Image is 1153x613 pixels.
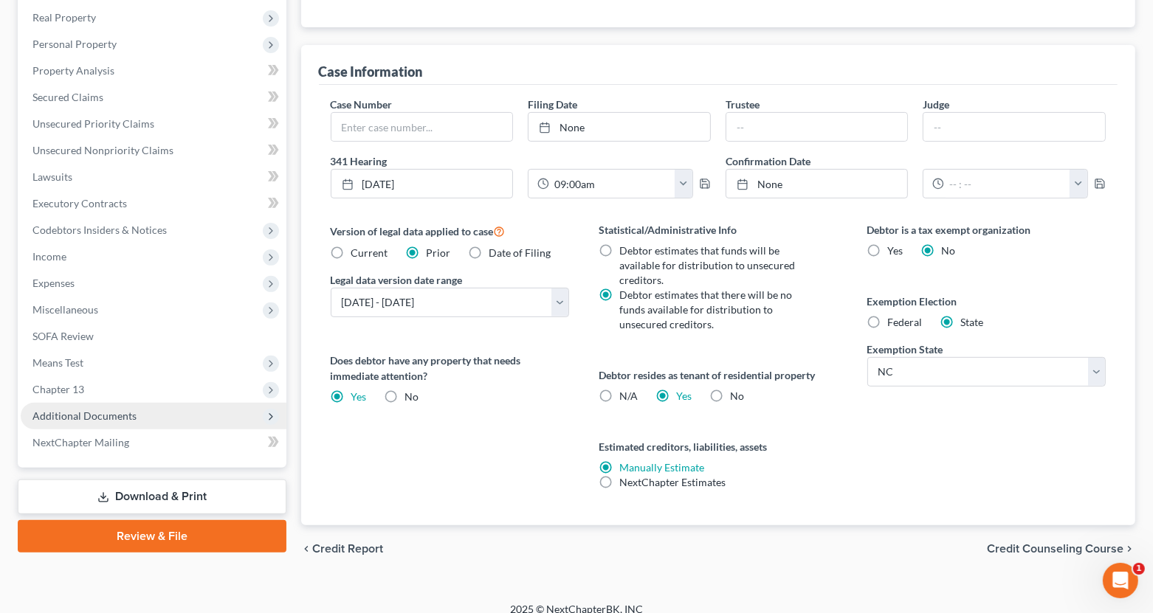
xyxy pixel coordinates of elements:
span: 1 [1133,563,1145,575]
label: Trustee [726,97,760,112]
span: Means Test [32,356,83,369]
a: SOFA Review [21,323,286,350]
span: Federal [888,316,923,328]
span: NextChapter Mailing [32,436,129,449]
label: Filing Date [528,97,577,112]
label: Confirmation Date [718,153,1113,169]
a: Secured Claims [21,84,286,111]
span: Additional Documents [32,409,137,422]
label: Estimated creditors, liabilities, assets [599,439,838,454]
span: Income [32,250,66,263]
span: Lawsuits [32,170,72,183]
span: Credit Counseling Course [987,543,1123,555]
button: chevron_left Credit Report [301,543,384,555]
a: Unsecured Priority Claims [21,111,286,137]
button: Credit Counseling Course chevron_right [987,543,1135,555]
span: Prior [427,246,451,259]
a: Property Analysis [21,58,286,84]
span: No [942,244,956,257]
span: Yes [888,244,904,257]
label: Judge [923,97,949,112]
a: Yes [351,390,367,403]
span: Expenses [32,277,75,289]
i: chevron_right [1123,543,1135,555]
label: Legal data version date range [331,272,463,288]
span: Unsecured Priority Claims [32,117,154,130]
label: Debtor resides as tenant of residential property [599,367,838,383]
span: Date of Filing [489,246,551,259]
span: N/A [619,389,638,402]
a: Yes [676,389,692,402]
span: Debtor estimates that funds will be available for distribution to unsecured creditors. [619,244,795,286]
a: Unsecured Nonpriority Claims [21,137,286,164]
label: Debtor is a tax exempt organization [867,222,1106,238]
label: Exemption Election [867,294,1106,309]
input: -- : -- [944,170,1070,198]
input: -- [726,113,908,141]
input: Enter case number... [331,113,513,141]
span: Credit Report [313,543,384,555]
iframe: Intercom live chat [1103,563,1138,598]
span: Codebtors Insiders & Notices [32,224,167,236]
a: None [726,170,908,198]
label: 341 Hearing [323,153,718,169]
label: Statistical/Administrative Info [599,222,838,238]
span: Miscellaneous [32,303,98,316]
a: NextChapter Mailing [21,429,286,456]
span: SOFA Review [32,330,94,342]
span: NextChapter Estimates [619,476,726,488]
span: No [405,390,419,403]
i: chevron_left [301,543,313,555]
a: Download & Print [18,479,286,514]
span: Real Property [32,11,96,24]
a: None [529,113,710,141]
span: Debtor estimates that there will be no funds available for distribution to unsecured creditors. [619,288,792,330]
input: -- : -- [549,170,675,198]
input: -- [923,113,1105,141]
div: Case Information [319,63,423,80]
a: [DATE] [331,170,513,198]
span: Personal Property [32,38,117,50]
a: Executory Contracts [21,190,286,217]
span: Unsecured Nonpriority Claims [32,144,173,156]
label: Case Number [331,97,393,112]
label: Does debtor have any property that needs immediate attention? [331,353,570,384]
label: Version of legal data applied to case [331,222,570,240]
span: State [961,316,984,328]
a: Review & File [18,520,286,553]
span: Executory Contracts [32,197,127,209]
a: Manually Estimate [619,461,704,474]
a: Lawsuits [21,164,286,190]
span: Current [351,246,388,259]
span: Chapter 13 [32,383,84,395]
span: Property Analysis [32,64,114,77]
label: Exemption State [867,342,943,357]
span: Secured Claims [32,91,103,103]
span: No [730,389,744,402]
